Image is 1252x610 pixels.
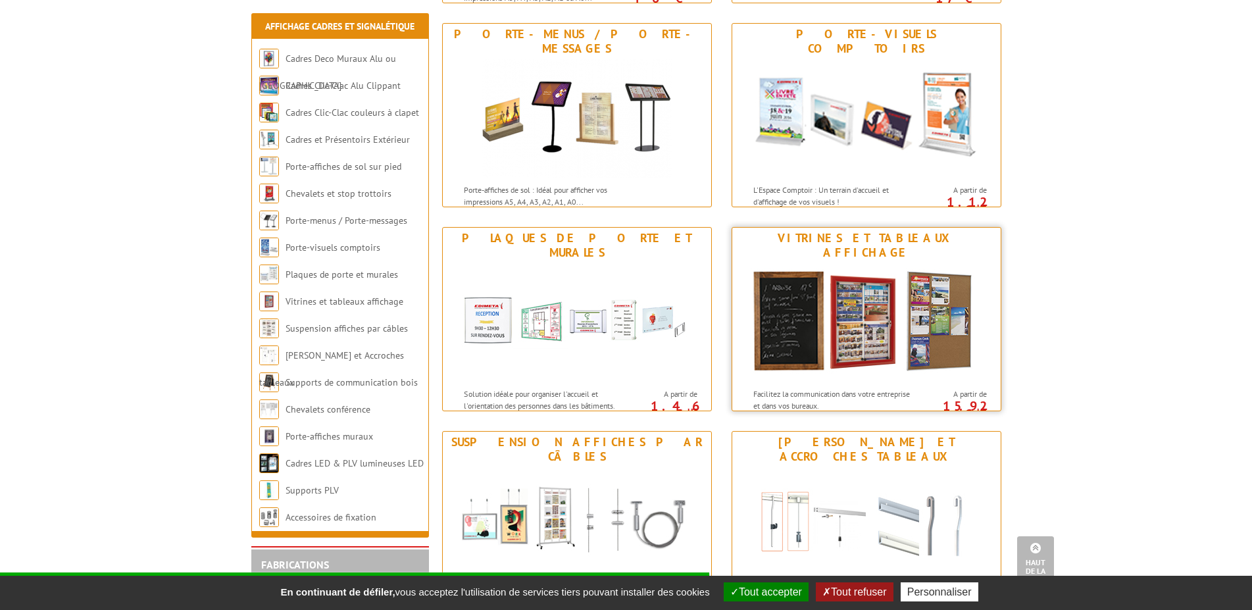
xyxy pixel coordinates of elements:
p: Facilitez la communication dans votre entreprise et dans vos bureaux. [753,388,916,411]
img: Suspension affiches par câbles [259,318,279,338]
a: Accessoires de fixation [286,511,376,523]
a: Porte-visuels comptoirs Porte-visuels comptoirs L'Espace Comptoir : Un terrain d'accueil et d'aff... [732,23,1001,207]
sup: HT [977,202,987,213]
img: Cimaises et Accroches tableaux [745,467,988,586]
a: Supports de communication bois [286,376,418,388]
img: Cadres LED & PLV lumineuses LED [259,453,279,473]
a: Porte-menus / Porte-messages [286,215,407,226]
img: Cimaises et Accroches tableaux [259,345,279,365]
div: [PERSON_NAME] et Accroches tableaux [736,435,997,464]
div: Porte-visuels comptoirs [736,27,997,56]
a: Cadres Clic-Clac couleurs à clapet [286,107,419,118]
span: vous acceptez l'utilisation de services tiers pouvant installer des cookies [274,586,716,597]
a: Chevalets conférence [286,403,370,415]
img: Porte-affiches muraux [259,426,279,446]
img: Cadres Clic-Clac couleurs à clapet [259,103,279,122]
span: A partir de [630,389,697,399]
p: L'Espace Comptoir : Un terrain d'accueil et d'affichage de vos visuels ! [753,184,916,207]
img: Supports PLV [259,480,279,500]
span: A partir de [920,185,987,195]
a: Cadres LED & PLV lumineuses LED [286,457,424,469]
button: Personnaliser (fenêtre modale) [901,582,978,601]
img: Porte-affiches de sol sur pied [259,157,279,176]
div: Vitrines et tableaux affichage [736,231,997,260]
img: Plaques de porte et murales [455,263,699,382]
p: 1.46 € [624,402,697,418]
p: 15.92 € [913,402,987,418]
img: Porte-visuels comptoirs [745,59,988,178]
a: [PERSON_NAME] et Accroches tableaux [259,349,404,388]
a: Porte-affiches muraux [286,430,373,442]
a: Affichage Cadres et Signalétique [265,20,414,32]
a: Haut de la page [1017,536,1054,590]
a: Vitrines et tableaux affichage Vitrines et tableaux affichage Facilitez la communication dans vot... [732,227,1001,411]
img: Vitrines et tableaux affichage [745,263,988,382]
a: Supports PLV [286,484,339,496]
a: FABRICATIONS"Sur Mesure" [261,558,329,583]
p: Porte-affiches de sol : Idéal pour afficher vos impressions A5, A4, A3, A2, A1, A0... [464,184,627,207]
img: Chevalets et stop trottoirs [259,184,279,203]
a: Cadres Clic-Clac Alu Clippant [286,80,401,91]
a: Cadres et Présentoirs Extérieur [286,134,410,145]
a: Plaques de porte et murales [286,268,398,280]
div: Porte-menus / Porte-messages [446,27,708,56]
img: Cadres Deco Muraux Alu ou Bois [259,49,279,68]
a: Suspension affiches par câbles [286,322,408,334]
sup: HT [688,406,697,417]
p: Solution idéale pour organiser l'accueil et l'orientation des personnes dans les bâtiments. [464,388,627,411]
sup: HT [977,406,987,417]
img: Accessoires de fixation [259,507,279,527]
div: Plaques de porte et murales [446,231,708,260]
img: Suspension affiches par câbles [455,467,699,586]
a: Chevalets et stop trottoirs [286,188,391,199]
img: Vitrines et tableaux affichage [259,292,279,311]
img: Cadres et Présentoirs Extérieur [259,130,279,149]
a: Porte-menus / Porte-messages Porte-menus / Porte-messages Porte-affiches de sol : Idéal pour affi... [442,23,712,207]
p: 1.12 € [913,198,987,214]
a: Vitrines et tableaux affichage [286,295,403,307]
img: Porte-visuels comptoirs [259,238,279,257]
img: Plaques de porte et murales [259,265,279,284]
button: Tout accepter [724,582,809,601]
img: Porte-menus / Porte-messages [259,211,279,230]
img: Chevalets conférence [259,399,279,419]
span: A partir de [920,389,987,399]
a: Cadres Deco Muraux Alu ou [GEOGRAPHIC_DATA] [259,53,396,91]
img: Porte-menus / Porte-messages [482,59,672,178]
button: Tout refuser [816,582,893,601]
strong: En continuant de défiler, [280,586,395,597]
a: Plaques de porte et murales Plaques de porte et murales Solution idéale pour organiser l'accueil ... [442,227,712,411]
div: Suspension affiches par câbles [446,435,708,464]
a: Porte-affiches de sol sur pied [286,161,401,172]
a: Porte-visuels comptoirs [286,241,380,253]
